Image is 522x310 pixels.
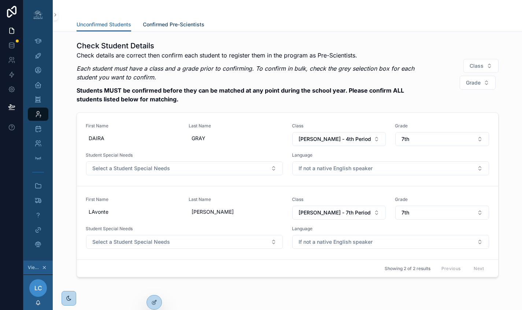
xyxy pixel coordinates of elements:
[189,123,283,129] span: Last Name
[34,284,42,292] span: LC
[77,51,430,60] p: Check details are correct then confirm each student to register them in the program as Pre-Scient...
[92,238,170,246] span: Select a Student Special Needs
[299,209,371,216] span: [PERSON_NAME] - 7th Period
[189,197,283,202] span: Last Name
[86,123,180,129] span: First Name
[292,132,386,146] button: Select Button
[77,186,498,259] a: First NameLAvonteLast Name[PERSON_NAME]ClassSelect ButtonGradeSelect ButtonStudent Special NeedsS...
[86,161,283,175] button: Select Button
[86,226,283,232] span: Student Special Needs
[77,65,414,81] em: Each student must have a class and a grade prior to confirming. To confirm in bulk, check the gre...
[463,59,499,73] button: Select Button
[28,265,40,270] span: Viewing as [PERSON_NAME]
[77,41,430,51] h1: Check Student Details
[395,123,489,129] span: Grade
[292,235,489,249] button: Select Button
[23,29,53,261] div: scrollable content
[292,226,489,232] span: Language
[292,152,489,158] span: Language
[143,21,204,28] span: Confirmed Pre-Scientists
[299,238,373,246] span: If not a native English speaker
[86,152,283,158] span: Student Special Needs
[77,21,131,28] span: Unconfirmed Students
[32,9,44,20] img: App logo
[192,208,280,216] span: [PERSON_NAME]
[89,135,177,142] span: DAIRA
[401,135,409,143] span: 7th
[89,208,177,216] span: LAvonte
[86,197,180,202] span: First Name
[299,165,373,172] span: If not a native English speaker
[292,197,386,202] span: Class
[466,79,481,86] span: Grade
[395,132,489,146] button: Select Button
[77,113,498,186] a: First NameDAIRALast NameGRAYClassSelect ButtonGradeSelect ButtonStudent Special NeedsSelect Butto...
[86,235,283,249] button: Select Button
[292,206,386,220] button: Select Button
[460,76,496,90] button: Select Button
[299,135,371,143] span: [PERSON_NAME] - 4th Period
[401,209,409,216] span: 7th
[192,135,280,142] span: GRAY
[292,123,386,129] span: Class
[292,161,489,175] button: Select Button
[143,18,204,33] a: Confirmed Pre-Scientists
[385,266,430,272] span: Showing 2 of 2 results
[395,206,489,220] button: Select Button
[470,62,484,70] span: Class
[92,165,170,172] span: Select a Student Special Needs
[395,197,489,202] span: Grade
[77,87,404,103] strong: Students MUST be confirmed before they can be matched at any point during the school year. Please...
[77,18,131,32] a: Unconfirmed Students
